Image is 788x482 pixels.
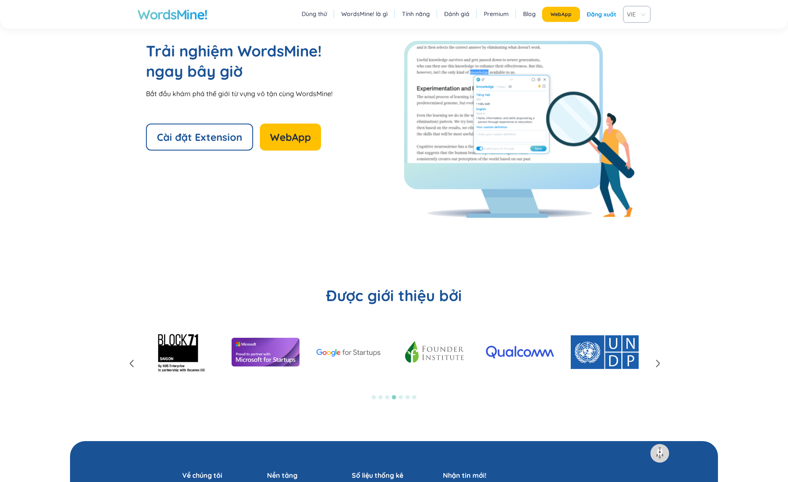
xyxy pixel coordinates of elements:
[401,338,469,366] img: Founder Institute
[157,130,242,144] span: Cài đặt Extension
[627,8,643,21] span: VIE
[352,471,437,480] h4: Số liệu thống kê
[399,395,403,399] button: 5
[551,11,572,18] span: Web
[93,50,142,55] div: Keywords by Traffic
[443,471,606,480] h4: Nhận tin mới!
[444,10,470,18] a: Đánh giá
[653,447,667,460] img: to top
[404,41,634,218] img: Explore WordsMine!
[392,395,396,399] button: 4
[13,22,20,29] img: website_grey.svg
[22,22,93,29] div: Domain: [DOMAIN_NAME]
[147,318,215,386] img: Block71
[523,10,536,18] a: Blog
[571,335,639,369] img: UNDP
[270,130,311,144] span: Web
[24,13,41,20] div: v 4.0.25
[378,395,383,399] button: 2
[260,124,321,151] button: WebApp
[23,49,30,56] img: tab_domain_overview_orange.svg
[32,50,76,55] div: Domain Overview
[405,395,410,399] button: 6
[412,395,416,399] button: 7
[182,471,267,480] h4: Về chúng tôi
[146,124,253,151] button: Cài đặt Extension
[587,7,616,22] div: Đăng xuất
[138,6,208,23] a: WordsMine!
[402,10,430,18] a: Tính năng
[372,395,376,399] button: 1
[13,13,20,20] img: logo_orange.svg
[542,7,580,22] button: WebApp
[146,41,327,81] h2: Trải nghiệm WordsMine! ngay bây giờ
[146,89,394,98] div: Bắt đầu khám phá thế giới từ vựng vô tận cùng WordsMine!
[385,395,389,399] button: 3
[292,131,311,143] wordsmine: App
[84,49,91,56] img: tab_keywords_by_traffic_grey.svg
[138,285,650,306] h2: Được giới thiệu bởi
[486,346,554,358] img: Qualcomm
[561,11,572,17] wordsmine: App
[341,10,388,18] a: WordsMine! là gì
[267,471,352,480] h4: Nền tảng
[484,10,509,18] a: Premium
[232,338,300,367] img: Microsoft
[316,349,384,357] img: Google
[302,10,327,18] a: Dùng thử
